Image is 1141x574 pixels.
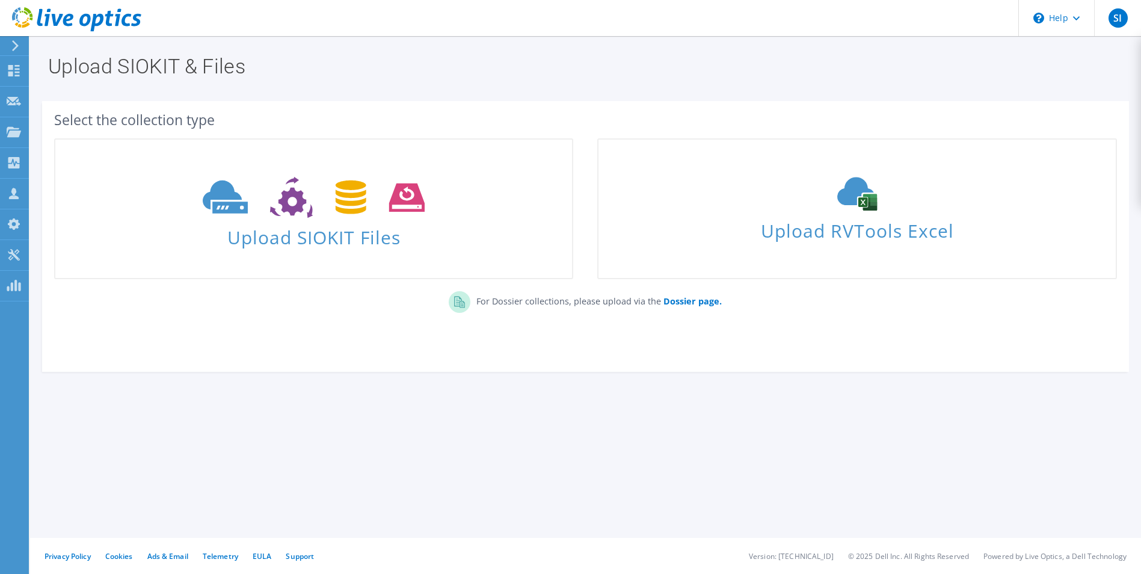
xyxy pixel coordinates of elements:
li: © 2025 Dell Inc. All Rights Reserved [848,551,969,561]
a: Dossier page. [661,295,722,307]
a: Cookies [105,551,133,561]
span: SI [1109,8,1128,28]
li: Version: [TECHNICAL_ID] [749,551,834,561]
li: Powered by Live Optics, a Dell Technology [983,551,1127,561]
a: EULA [253,551,271,561]
p: For Dossier collections, please upload via the [470,291,722,308]
a: Upload SIOKIT Files [54,138,573,279]
a: Ads & Email [147,551,188,561]
svg: \n [1033,13,1044,23]
div: Select the collection type [54,113,1117,126]
a: Privacy Policy [45,551,91,561]
span: Upload RVTools Excel [598,215,1115,241]
a: Upload RVTools Excel [597,138,1116,279]
h1: Upload SIOKIT & Files [48,56,1117,76]
b: Dossier page. [663,295,722,307]
span: Upload SIOKIT Files [55,221,572,247]
a: Support [286,551,314,561]
a: Telemetry [203,551,238,561]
